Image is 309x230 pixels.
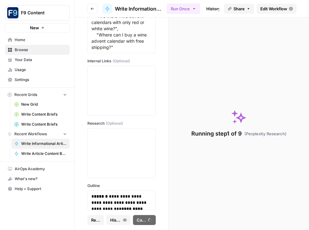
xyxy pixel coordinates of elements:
[257,4,297,14] a: Edit Workflow
[15,186,67,192] span: Help + Support
[5,55,70,65] a: Your Data
[14,92,37,98] span: Recent Grids
[113,58,130,64] span: (Optional)
[167,3,200,14] button: Run Once
[12,99,70,109] a: New Grid
[14,131,47,137] span: Recent Workflows
[5,23,70,32] button: New
[5,174,70,184] button: What's new?
[7,7,18,18] img: F9 Content Logo
[15,67,67,73] span: Usage
[260,6,287,12] span: Edit Workflow
[5,35,70,45] a: Home
[5,45,70,55] a: Browse
[12,139,70,149] a: Write Informational Article Body
[137,217,146,223] span: Cancel
[5,75,70,85] a: Settings
[21,151,67,156] span: Write Article Content Brief
[21,122,67,127] span: Write Content Briefs
[224,4,254,14] button: Share
[244,131,287,137] span: ( Perplexity Research )
[21,112,67,117] span: Write Content Briefs
[21,141,67,146] span: Write Informational Article Body
[203,4,224,14] a: History
[5,174,69,184] div: What's new?
[233,6,245,12] span: Share
[110,217,121,223] span: History
[102,4,162,14] a: Write Informational Article Body
[15,37,67,43] span: Home
[5,164,70,174] a: AirOps Academy
[87,58,156,64] label: Internal Links
[15,166,67,172] span: AirOps Academy
[15,47,67,53] span: Browse
[5,129,70,139] button: Recent Workflows
[91,6,152,50] textarea: "What is the best wine advent calendar for 2025?", "What types of wine are included in a wine adv...
[5,90,70,99] button: Recent Grids
[30,25,39,31] span: New
[115,5,162,12] span: Write Informational Article Body
[133,215,156,225] button: Cancel
[5,5,70,21] button: Workspace: F9 Content
[5,65,70,75] a: Usage
[5,184,70,194] button: Help + Support
[87,183,156,189] label: Outline
[15,57,67,63] span: Your Data
[12,109,70,119] a: Write Content Briefs
[191,129,287,138] div: Running step 1 of 9
[91,217,100,223] span: Reset
[87,215,104,225] button: Reset
[12,119,70,129] a: Write Content Briefs
[106,215,130,225] button: History
[21,10,59,16] span: F9 Content
[15,77,67,83] span: Settings
[106,121,123,126] span: (Optional)
[21,102,67,107] span: New Grid
[12,149,70,159] a: Write Article Content Brief
[87,121,156,126] label: Research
